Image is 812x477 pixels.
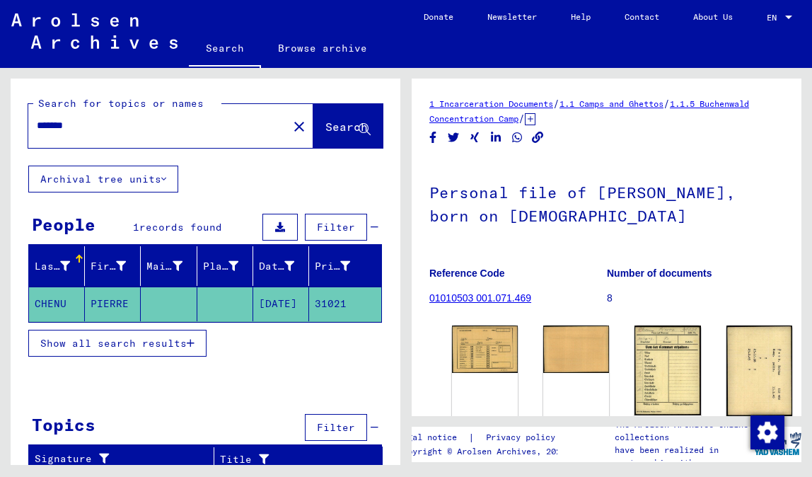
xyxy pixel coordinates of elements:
[429,98,553,109] a: 1 Incarceration Documents
[35,255,88,277] div: Last Name
[325,120,368,134] span: Search
[259,259,294,274] div: Date of Birth
[35,259,70,274] div: Last Name
[553,97,559,110] span: /
[220,448,369,471] div: Title
[291,118,308,135] mat-icon: close
[530,129,545,146] button: Copy link
[543,326,609,373] img: 002.jpg
[475,430,572,445] a: Privacy policy
[139,221,222,234] span: records found
[767,13,782,23] span: EN
[634,326,700,415] img: 001.jpg
[317,421,355,434] span: Filter
[85,246,141,286] mat-header-cell: First Name
[315,255,368,277] div: Prisoner #
[32,212,95,237] div: People
[426,129,441,146] button: Share on Facebook
[317,221,355,234] span: Filter
[489,129,504,146] button: Share on LinkedIn
[726,326,792,416] img: 002.jpg
[259,255,312,277] div: Date of Birth
[398,430,468,445] a: Legal notice
[398,430,572,445] div: |
[35,448,217,471] div: Signature
[429,160,784,246] h1: Personal file of [PERSON_NAME], born on [DEMOGRAPHIC_DATA]
[398,445,572,458] p: Copyright © Arolsen Archives, 2021
[750,415,784,449] div: Change consent
[133,221,139,234] span: 1
[305,414,367,441] button: Filter
[468,129,482,146] button: Share on Xing
[615,418,753,444] p: The Arolsen Archives online collections
[91,259,126,274] div: First Name
[313,104,383,148] button: Search
[663,97,670,110] span: /
[315,259,350,274] div: Prisoner #
[607,291,784,306] p: 8
[220,452,354,467] div: Title
[309,246,381,286] mat-header-cell: Prisoner #
[35,452,203,466] div: Signature
[285,112,313,140] button: Clear
[253,246,309,286] mat-header-cell: Date of Birth
[750,415,784,449] img: Change consent
[141,246,197,286] mat-header-cell: Maiden Name
[32,412,95,437] div: Topics
[518,112,525,125] span: /
[38,97,204,110] mat-label: Search for topics or names
[29,287,85,321] mat-cell: CHENU
[40,337,187,350] span: Show all search results
[452,326,518,372] img: 001.jpg
[28,330,207,357] button: Show all search results
[146,259,182,274] div: Maiden Name
[429,268,505,279] b: Reference Code
[309,287,381,321] mat-cell: 31021
[510,129,525,146] button: Share on WhatsApp
[203,255,256,277] div: Place of Birth
[189,31,261,68] a: Search
[607,268,712,279] b: Number of documents
[28,166,178,192] button: Archival tree units
[203,259,238,274] div: Place of Birth
[559,98,663,109] a: 1.1 Camps and Ghettos
[197,246,253,286] mat-header-cell: Place of Birth
[29,246,85,286] mat-header-cell: Last Name
[615,444,753,469] p: have been realized in partnership with
[11,13,178,49] img: Arolsen_neg.svg
[253,287,309,321] mat-cell: [DATE]
[429,292,531,304] a: 01010503 001.071.469
[305,214,367,241] button: Filter
[261,31,384,65] a: Browse archive
[146,255,199,277] div: Maiden Name
[91,255,144,277] div: First Name
[446,129,461,146] button: Share on Twitter
[85,287,141,321] mat-cell: PIERRE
